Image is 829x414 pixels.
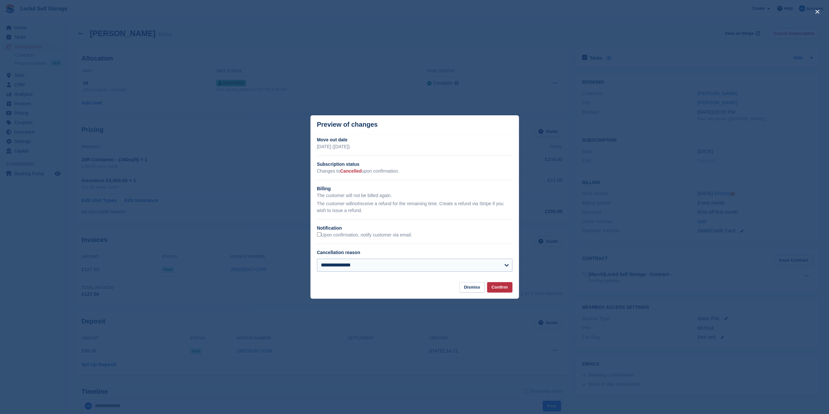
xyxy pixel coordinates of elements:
[317,143,512,150] p: [DATE] ([DATE])
[340,168,362,174] span: Cancelled
[317,168,512,175] p: Changes to upon confirmation.
[812,7,822,17] button: close
[317,136,512,143] h2: Move out date
[317,232,412,238] label: Upon confirmation, notify customer via email.
[317,192,512,199] p: The customer will not be billed again.
[317,121,378,128] p: Preview of changes
[459,282,485,293] button: Dismiss
[317,225,512,232] h2: Notification
[317,232,321,236] input: Upon confirmation, notify customer via email.
[352,201,358,206] em: not
[317,185,512,192] h2: Billing
[317,161,512,168] h2: Subscription status
[317,250,360,255] label: Cancellation reason
[317,200,512,214] p: The customer will receive a refund for the remaining time. Create a refund via Stripe if you wish...
[487,282,512,293] button: Confirm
